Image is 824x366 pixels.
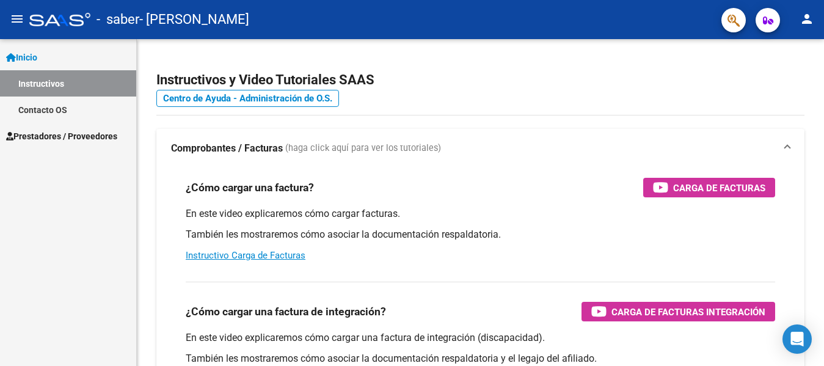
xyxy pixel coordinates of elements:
[186,352,775,365] p: También les mostraremos cómo asociar la documentación respaldatoria y el legajo del afiliado.
[800,12,814,26] mat-icon: person
[186,207,775,221] p: En este video explicaremos cómo cargar facturas.
[139,6,249,33] span: - [PERSON_NAME]
[186,228,775,241] p: También les mostraremos cómo asociar la documentación respaldatoria.
[186,331,775,345] p: En este video explicaremos cómo cargar una factura de integración (discapacidad).
[186,179,314,196] h3: ¿Cómo cargar una factura?
[611,304,765,320] span: Carga de Facturas Integración
[582,302,775,321] button: Carga de Facturas Integración
[782,324,812,354] div: Open Intercom Messenger
[156,90,339,107] a: Centro de Ayuda - Administración de O.S.
[673,180,765,196] span: Carga de Facturas
[156,129,804,168] mat-expansion-panel-header: Comprobantes / Facturas (haga click aquí para ver los tutoriales)
[156,68,804,92] h2: Instructivos y Video Tutoriales SAAS
[285,142,441,155] span: (haga click aquí para ver los tutoriales)
[6,130,117,143] span: Prestadores / Proveedores
[186,303,386,320] h3: ¿Cómo cargar una factura de integración?
[643,178,775,197] button: Carga de Facturas
[6,51,37,64] span: Inicio
[97,6,139,33] span: - saber
[10,12,24,26] mat-icon: menu
[171,142,283,155] strong: Comprobantes / Facturas
[186,250,305,261] a: Instructivo Carga de Facturas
